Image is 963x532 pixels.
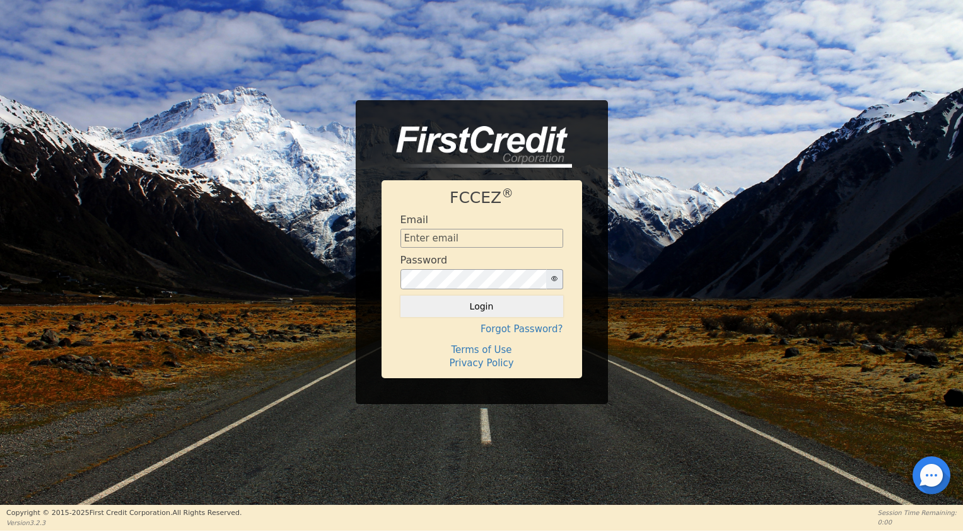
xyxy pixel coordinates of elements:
h1: FCCEZ [400,188,563,207]
p: Copyright © 2015- 2025 First Credit Corporation. [6,508,242,519]
input: password [400,269,547,289]
h4: Email [400,214,428,226]
h4: Forgot Password? [400,323,563,335]
img: logo-CMu_cnol.png [382,126,572,168]
h4: Terms of Use [400,344,563,356]
p: Session Time Remaining: [878,508,957,518]
h4: Password [400,254,448,266]
p: 0:00 [878,518,957,527]
sup: ® [501,187,513,200]
span: All Rights Reserved. [172,509,242,517]
input: Enter email [400,229,563,248]
h4: Privacy Policy [400,357,563,369]
p: Version 3.2.3 [6,518,242,528]
button: Login [400,296,563,317]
